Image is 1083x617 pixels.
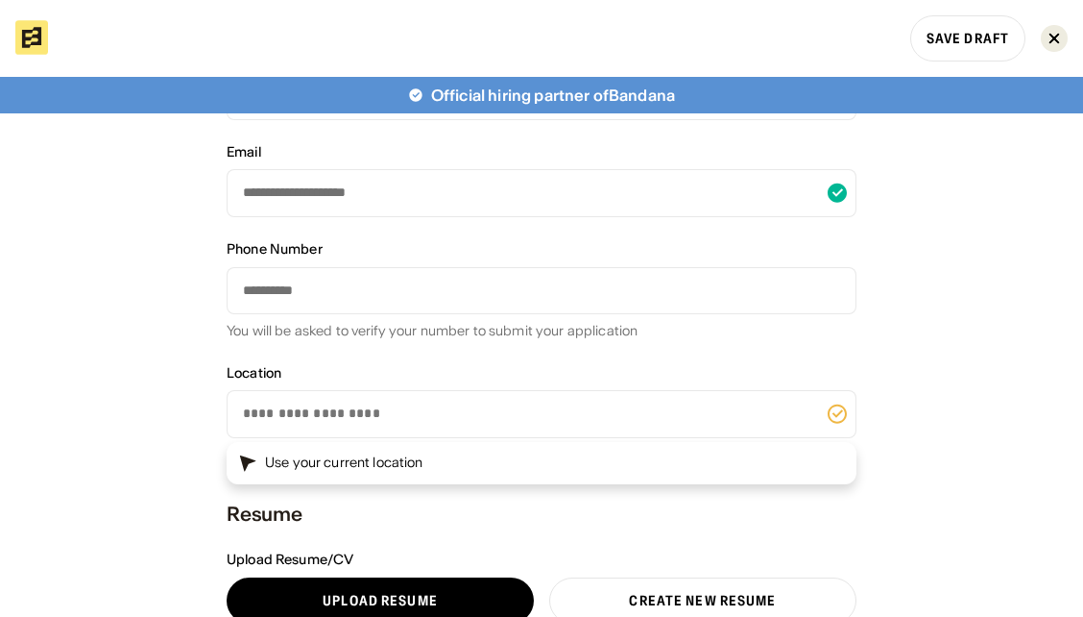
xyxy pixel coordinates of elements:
div: Resume [227,501,856,528]
div: Create new resume [629,594,776,607]
div: Upload resume [323,594,438,607]
img: Bandana logo [15,20,48,55]
div: You will be asked to verify your number to submit your application [227,322,856,341]
div: Location [227,364,281,383]
div: Phone Number [227,240,323,259]
div: Save Draft [927,32,1009,45]
div: Official hiring partner of Bandana [431,85,675,106]
div: Upload Resume/CV [227,551,353,570]
div: Email [227,143,261,162]
div: Use your current location [265,454,423,473]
